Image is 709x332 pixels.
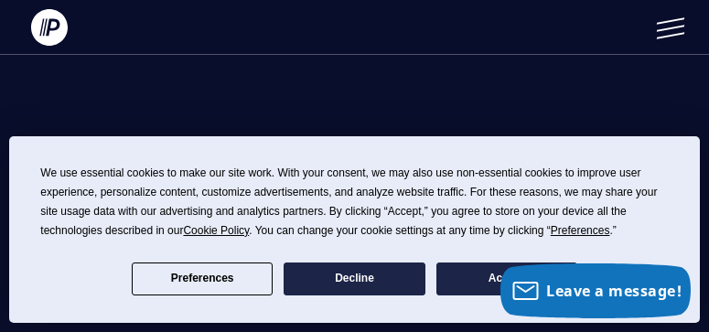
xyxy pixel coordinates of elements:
div: Cookie Consent Prompt [9,136,700,323]
span: Cookie Policy [183,224,249,237]
button: Decline [284,262,424,295]
button: Leave a message! [500,263,691,318]
button: Accept [436,262,577,295]
span: Preferences [551,224,610,237]
h1: PUSHPAY PRIVACY POLICY [31,128,679,199]
span: Leave a message! [546,281,682,301]
div: We use essential cookies to make our site work. With your consent, we may also use non-essential ... [40,164,668,241]
button: Preferences [132,262,273,295]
